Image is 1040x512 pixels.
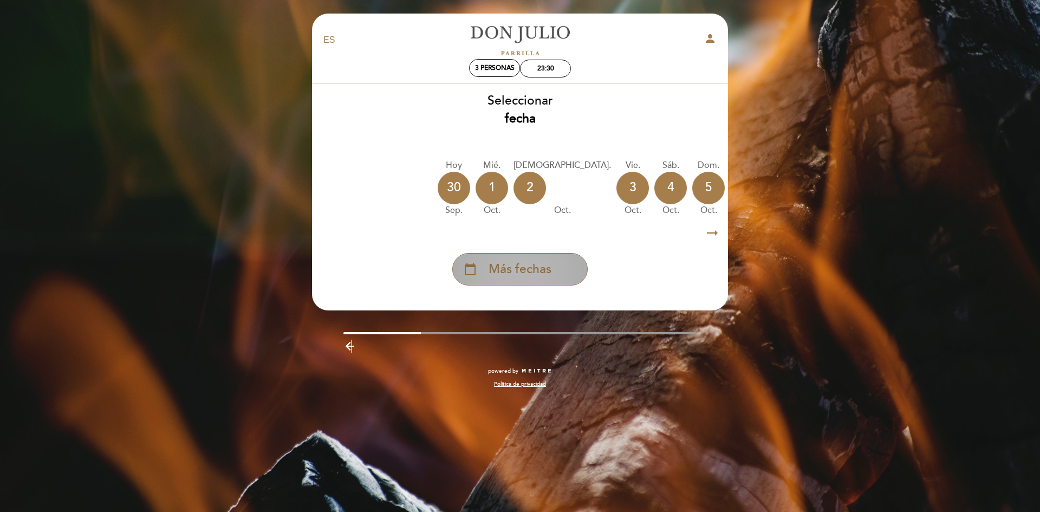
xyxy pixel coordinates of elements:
[488,367,552,375] a: powered by
[513,172,546,204] div: 2
[489,261,551,278] span: Más fechas
[452,25,588,55] a: [PERSON_NAME]
[494,380,546,388] a: Política de privacidad
[438,172,470,204] div: 30
[704,32,717,45] i: person
[476,159,508,172] div: mié.
[464,260,477,278] i: calendar_today
[654,204,687,217] div: oct.
[513,159,611,172] div: [DEMOGRAPHIC_DATA].
[692,172,725,204] div: 5
[311,92,729,128] div: Seleccionar
[704,222,720,245] i: arrow_right_alt
[537,64,554,73] div: 23:30
[654,172,687,204] div: 4
[616,159,649,172] div: vie.
[505,111,536,126] b: fecha
[521,368,552,374] img: MEITRE
[654,159,687,172] div: sáb.
[513,204,611,217] div: oct.
[476,204,508,217] div: oct.
[692,159,725,172] div: dom.
[438,159,470,172] div: Hoy
[616,204,649,217] div: oct.
[438,204,470,217] div: sep.
[475,64,515,72] span: 3 personas
[476,172,508,204] div: 1
[704,32,717,49] button: person
[488,367,518,375] span: powered by
[616,172,649,204] div: 3
[343,340,356,353] i: arrow_backward
[692,204,725,217] div: oct.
